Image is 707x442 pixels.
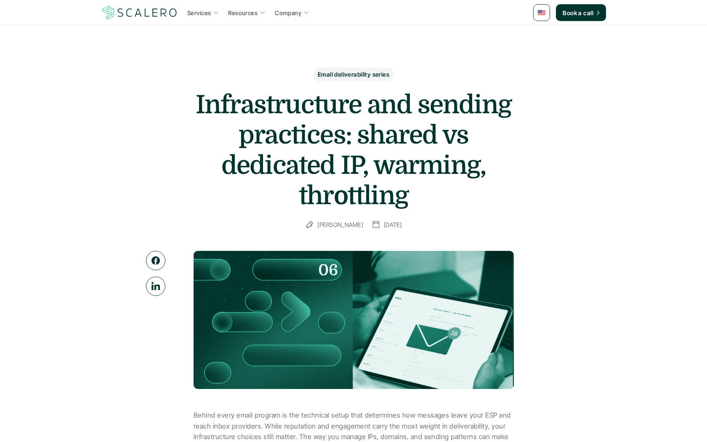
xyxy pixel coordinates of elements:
p: Company [275,8,301,17]
img: Scalero company logo [101,5,178,21]
p: Email deliverability series [318,70,389,79]
a: Scalero company logo [101,5,178,20]
p: [DATE] [384,219,402,230]
p: Resources [228,8,258,17]
p: Services [187,8,211,17]
h1: Infrastructure and sending practices: shared vs dedicated IP, warming, throttling [185,90,522,211]
p: Book a call [563,8,593,17]
a: Book a call [556,4,606,21]
p: [PERSON_NAME] [317,219,363,230]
